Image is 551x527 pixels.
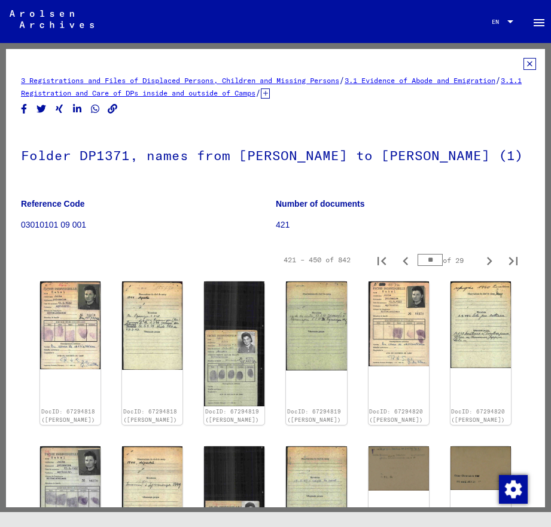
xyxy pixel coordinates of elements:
b: Number of documents [276,199,365,209]
img: 002.jpg [122,281,182,370]
p: 421 [276,219,530,231]
div: 421 – 450 of 842 [284,255,351,265]
a: DocID: 67294819 ([PERSON_NAME]) [205,408,259,423]
button: Share on Twitter [35,102,48,117]
img: Arolsen_neg.svg [10,10,94,28]
p: 03010101 09 001 [21,219,275,231]
button: Toggle sidenav [527,10,551,33]
button: Last page [501,248,525,272]
img: Change consent [499,475,528,504]
img: 001.jpg [369,446,429,491]
a: DocID: 67294818 ([PERSON_NAME]) [41,408,95,423]
b: Reference Code [21,199,85,209]
button: Share on WhatsApp [89,102,102,117]
img: 002.jpg [450,446,511,491]
img: 002.jpg [450,281,511,368]
button: Copy link [106,102,119,117]
img: 002.jpg [286,281,346,370]
a: DocID: 67294820 ([PERSON_NAME]) [451,408,505,423]
button: Share on LinkedIn [71,102,84,117]
a: 3.1 Evidence of Abode and Emigration [345,76,495,85]
span: / [255,87,261,98]
button: Previous page [394,248,418,272]
span: / [339,75,345,85]
h1: Folder DP1371, names from [PERSON_NAME] to [PERSON_NAME] (1) [21,128,530,180]
button: First page [370,248,394,272]
span: EN [492,19,505,25]
button: Share on Xing [53,102,66,117]
img: 001.jpg [204,281,264,406]
a: 3 Registrations and Files of Displaced Persons, Children and Missing Persons [21,76,339,85]
a: DocID: 67294819 ([PERSON_NAME]) [287,408,341,423]
img: 001.jpg [369,281,429,366]
button: Next page [477,248,501,272]
span: / [495,75,501,85]
button: Share on Facebook [18,102,31,117]
mat-icon: Side nav toggle icon [532,16,546,30]
img: 001.jpg [40,281,101,369]
div: of 29 [418,255,477,266]
div: Change consent [498,474,527,503]
a: DocID: 67294820 ([PERSON_NAME]) [369,408,423,423]
a: DocID: 67294818 ([PERSON_NAME]) [123,408,177,423]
